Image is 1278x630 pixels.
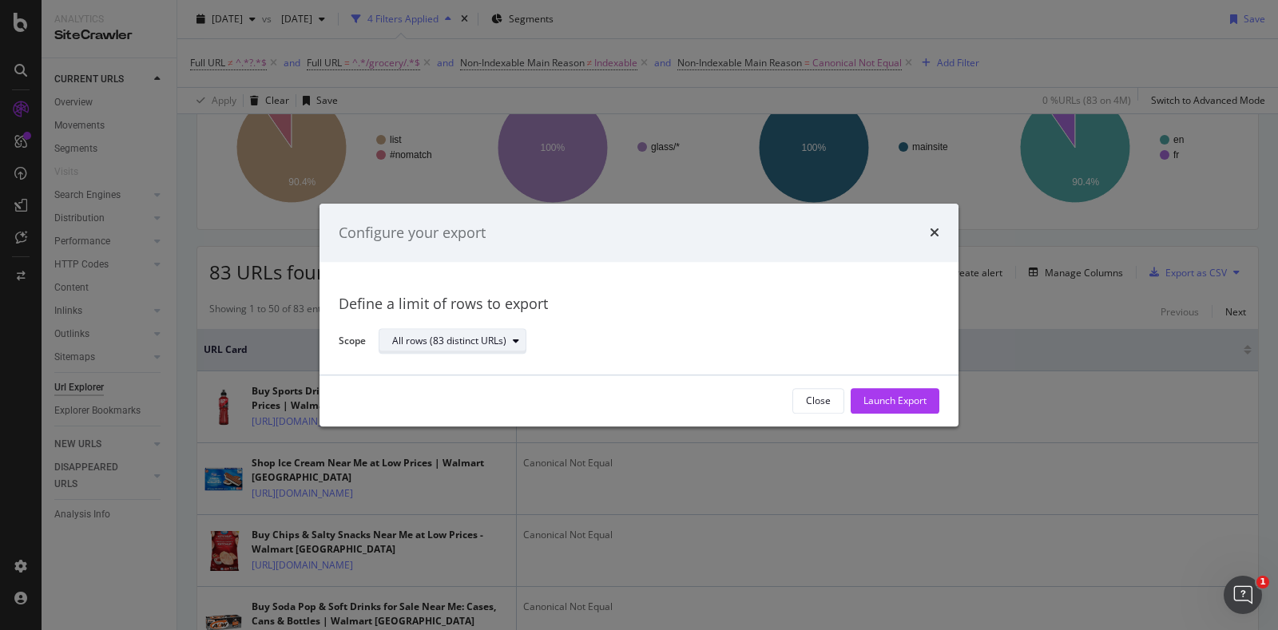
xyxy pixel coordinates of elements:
button: Close [792,388,844,414]
div: Close [806,394,831,408]
div: Configure your export [339,223,486,244]
span: 1 [1256,576,1269,588]
div: All rows (83 distinct URLs) [392,337,506,347]
div: Launch Export [863,394,927,408]
button: All rows (83 distinct URLs) [379,329,526,355]
div: Define a limit of rows to export [339,295,939,315]
div: times [930,223,939,244]
button: Launch Export [851,388,939,414]
label: Scope [339,334,366,351]
iframe: Intercom live chat [1224,576,1262,614]
div: modal [319,204,958,426]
